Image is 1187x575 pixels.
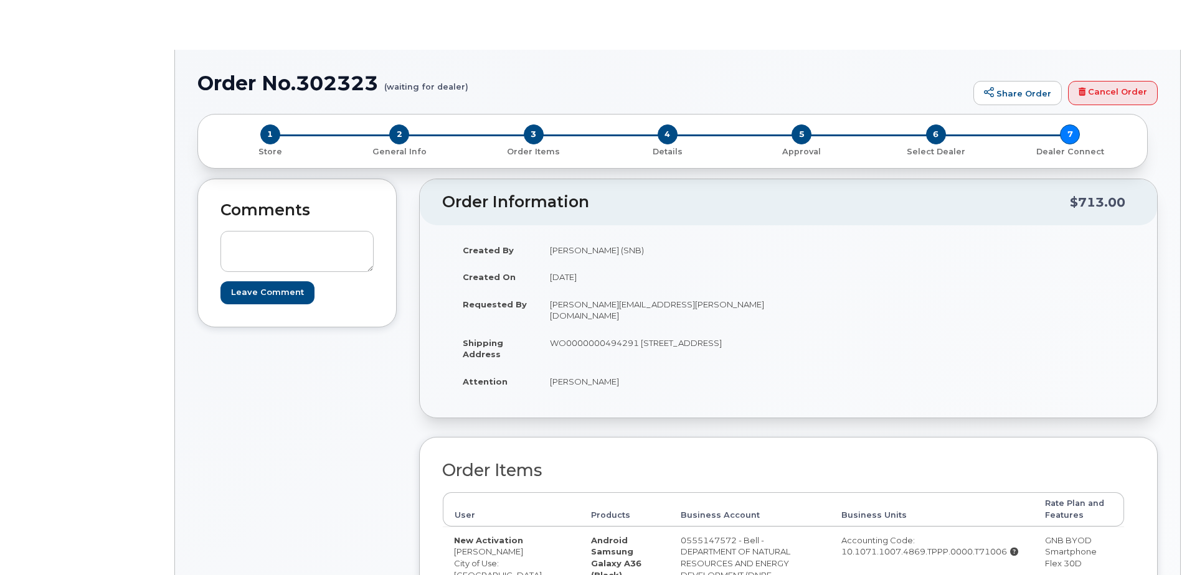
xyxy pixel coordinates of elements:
p: Select Dealer [874,146,998,157]
a: 4 Details [600,144,734,157]
span: 5 [792,124,811,144]
span: 1 [260,124,280,144]
th: Business Account [669,492,830,526]
th: User [443,492,580,526]
a: Cancel Order [1068,81,1158,106]
h2: Comments [220,202,374,219]
div: Accounting Code: 10.1071.1007.4869.TPPP.0000.T71006 [841,535,1023,558]
td: [PERSON_NAME][EMAIL_ADDRESS][PERSON_NAME][DOMAIN_NAME] [539,291,779,329]
strong: Created By [463,245,514,255]
small: (waiting for dealer) [384,72,468,91]
a: Share Order [973,81,1062,106]
strong: Requested By [463,299,527,309]
td: [DATE] [539,263,779,291]
th: Business Units [830,492,1034,526]
strong: Attention [463,376,508,386]
th: Products [580,492,669,526]
h2: Order Information [442,194,1070,211]
span: 4 [658,124,678,144]
a: 1 Store [208,144,332,157]
td: [PERSON_NAME] (SNB) [539,236,779,264]
p: Order Items [471,146,595,157]
strong: Shipping Address [463,338,503,360]
span: 6 [926,124,946,144]
a: 5 Approval [735,144,869,157]
td: [PERSON_NAME] [539,368,779,395]
input: Leave Comment [220,281,314,304]
a: 2 General Info [332,144,466,157]
a: 3 Order Items [466,144,600,157]
h1: Order No.302323 [197,72,967,94]
p: Store [213,146,327,157]
th: Rate Plan and Features [1034,492,1124,526]
h2: Order Items [442,461,1125,480]
p: Approval [740,146,864,157]
td: WO0000000494291 [STREET_ADDRESS] [539,329,779,368]
p: Details [605,146,729,157]
span: 3 [524,124,544,144]
p: General Info [337,146,461,157]
strong: Created On [463,272,516,282]
a: 6 Select Dealer [869,144,1003,157]
div: $713.00 [1070,190,1125,214]
strong: New Activation [454,535,523,545]
span: 2 [389,124,409,144]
